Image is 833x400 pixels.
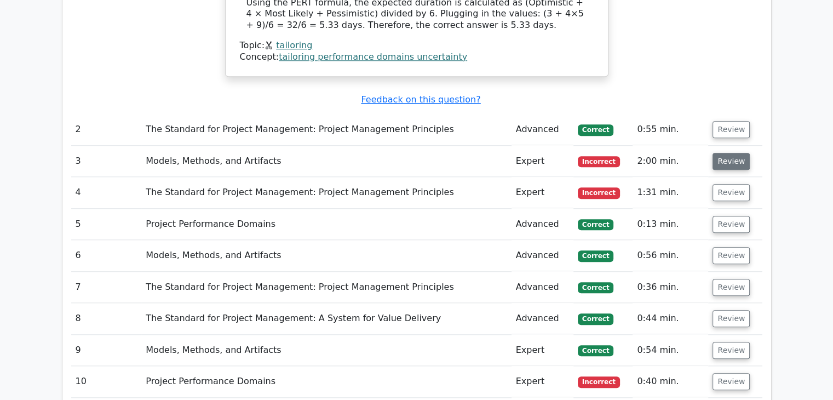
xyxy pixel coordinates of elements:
[141,366,511,397] td: Project Performance Domains
[141,335,511,366] td: Models, Methods, and Artifacts
[633,114,708,145] td: 0:55 min.
[512,272,573,303] td: Advanced
[71,146,142,177] td: 3
[578,345,613,356] span: Correct
[141,146,511,177] td: Models, Methods, and Artifacts
[713,373,750,390] button: Review
[633,146,708,177] td: 2:00 min.
[71,240,142,271] td: 6
[512,366,573,397] td: Expert
[578,219,613,230] span: Correct
[512,114,573,145] td: Advanced
[512,335,573,366] td: Expert
[240,40,594,52] div: Topic:
[713,153,750,170] button: Review
[713,279,750,296] button: Review
[713,310,750,327] button: Review
[578,250,613,261] span: Correct
[141,114,511,145] td: The Standard for Project Management: Project Management Principles
[512,177,573,208] td: Expert
[578,124,613,135] span: Correct
[71,366,142,397] td: 10
[633,303,708,334] td: 0:44 min.
[276,40,312,50] a: tailoring
[633,366,708,397] td: 0:40 min.
[578,313,613,324] span: Correct
[71,303,142,334] td: 8
[512,303,573,334] td: Advanced
[512,240,573,271] td: Advanced
[240,52,594,63] div: Concept:
[713,247,750,264] button: Review
[141,177,511,208] td: The Standard for Project Management: Project Management Principles
[633,177,708,208] td: 1:31 min.
[141,303,511,334] td: The Standard for Project Management: A System for Value Delivery
[141,209,511,240] td: Project Performance Domains
[512,209,573,240] td: Advanced
[578,282,613,293] span: Correct
[512,146,573,177] td: Expert
[71,114,142,145] td: 2
[361,94,480,105] a: Feedback on this question?
[713,216,750,233] button: Review
[71,209,142,240] td: 5
[633,209,708,240] td: 0:13 min.
[713,121,750,138] button: Review
[141,240,511,271] td: Models, Methods, and Artifacts
[71,335,142,366] td: 9
[713,184,750,201] button: Review
[633,335,708,366] td: 0:54 min.
[578,156,620,167] span: Incorrect
[71,272,142,303] td: 7
[279,52,467,62] a: tailoring performance domains uncertainty
[633,272,708,303] td: 0:36 min.
[578,376,620,387] span: Incorrect
[141,272,511,303] td: The Standard for Project Management: Project Management Principles
[713,342,750,359] button: Review
[71,177,142,208] td: 4
[633,240,708,271] td: 0:56 min.
[578,187,620,198] span: Incorrect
